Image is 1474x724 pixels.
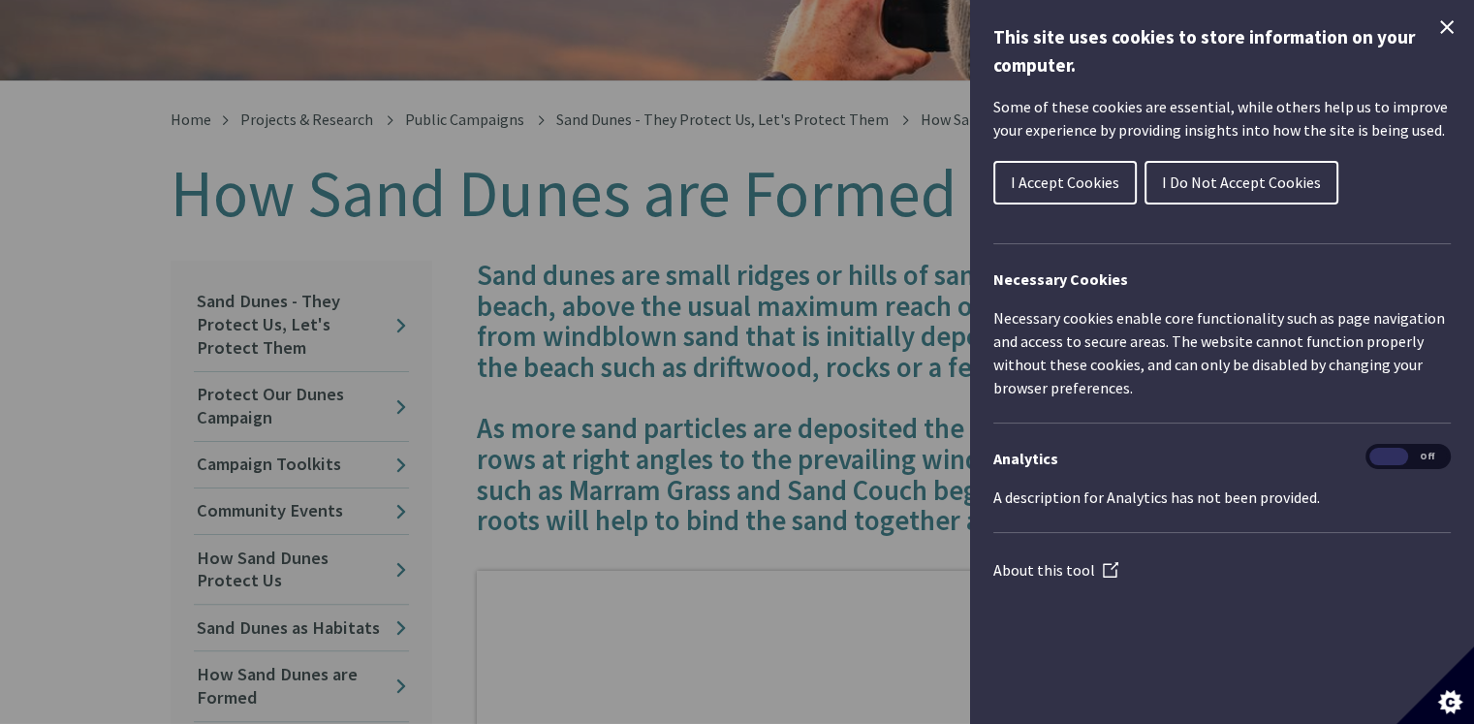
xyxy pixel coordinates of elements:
[1162,173,1321,192] span: I Do Not Accept Cookies
[993,23,1451,79] h1: This site uses cookies to store information on your computer.
[1145,161,1338,205] button: I Do Not Accept Cookies
[1435,16,1458,39] button: Close Cookie Control
[993,447,1451,470] h3: Analytics
[1396,646,1474,724] button: Set cookie preferences
[993,560,1118,580] a: About this tool
[1011,173,1119,192] span: I Accept Cookies
[1408,448,1447,466] span: Off
[1369,448,1408,466] span: On
[993,95,1451,142] p: Some of these cookies are essential, while others help us to improve your experience by providing...
[993,486,1451,509] p: A description for Analytics has not been provided.
[993,161,1137,205] button: I Accept Cookies
[993,268,1451,291] h2: Necessary Cookies
[993,306,1451,399] p: Necessary cookies enable core functionality such as page navigation and access to secure areas. T...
